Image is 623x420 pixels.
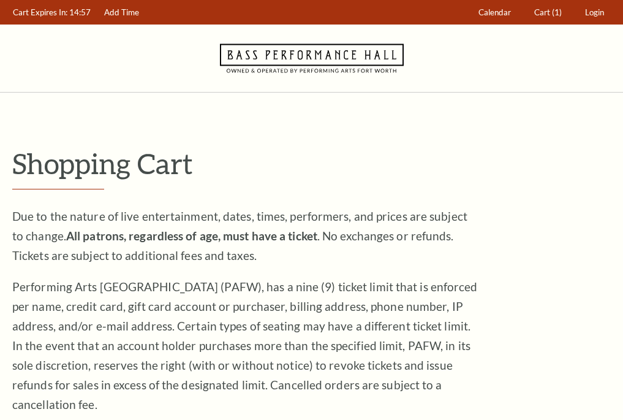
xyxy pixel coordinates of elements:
[473,1,517,25] a: Calendar
[552,7,562,17] span: (1)
[529,1,568,25] a: Cart (1)
[585,7,604,17] span: Login
[13,7,67,17] span: Cart Expires In:
[12,277,478,414] p: Performing Arts [GEOGRAPHIC_DATA] (PAFW), has a nine (9) ticket limit that is enforced per name, ...
[580,1,610,25] a: Login
[12,148,611,179] p: Shopping Cart
[66,229,317,243] strong: All patrons, regardless of age, must have a ticket
[99,1,145,25] a: Add Time
[534,7,550,17] span: Cart
[12,209,467,262] span: Due to the nature of live entertainment, dates, times, performers, and prices are subject to chan...
[69,7,91,17] span: 14:57
[478,7,511,17] span: Calendar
